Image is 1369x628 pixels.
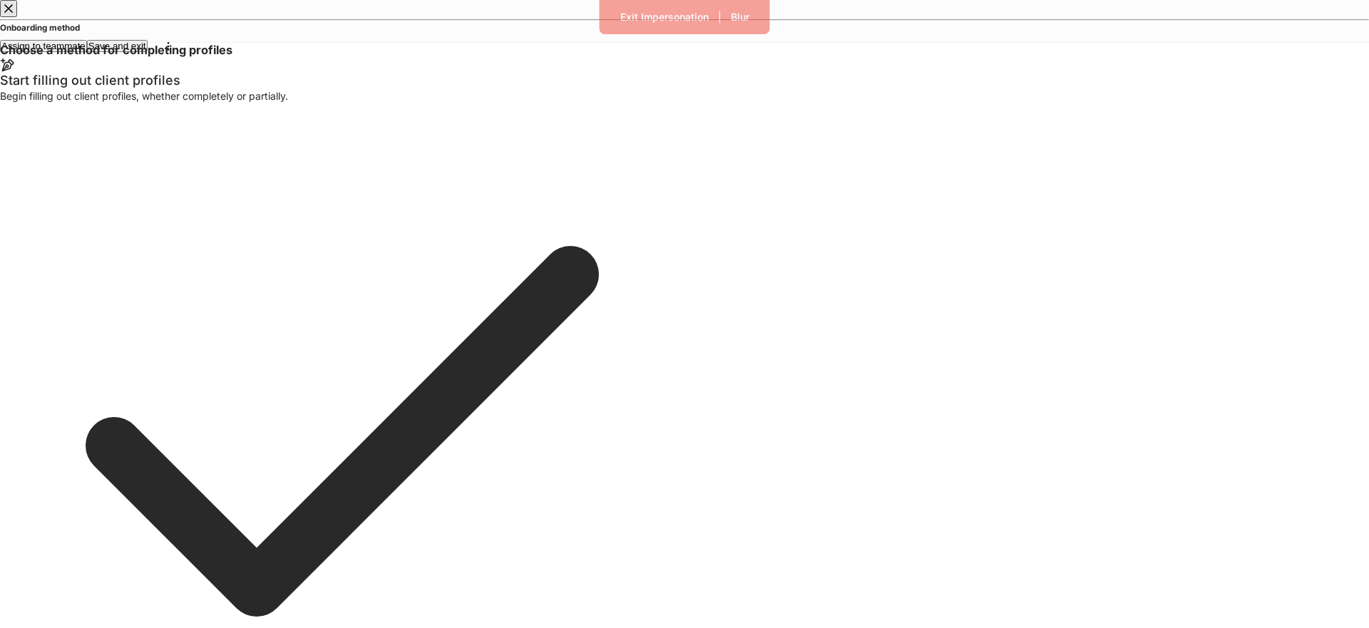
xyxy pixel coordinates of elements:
div: Assign to teammate [1,41,86,51]
button: Save and exit [87,40,148,52]
button: Exit Impersonation [611,6,718,29]
div: Exit Impersonation [620,12,709,22]
div: Save and exit [88,41,146,51]
div: Blur [731,12,749,22]
button: Blur [722,6,759,29]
